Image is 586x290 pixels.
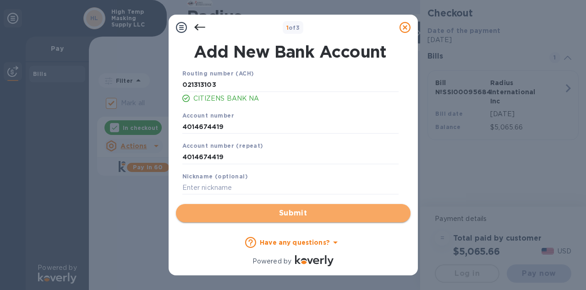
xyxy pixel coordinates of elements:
h1: Add New Bank Account [177,42,404,61]
input: Enter account number [182,120,399,134]
img: Logo [295,255,334,266]
p: Powered by [252,257,291,266]
span: Submit [183,208,403,219]
input: Enter routing number [182,78,399,92]
b: Account number (repeat) [182,142,263,149]
input: Enter account number [182,150,399,164]
b: of 3 [286,24,300,31]
b: Account number [182,112,235,119]
input: Enter nickname [182,181,399,195]
p: CITIZENS BANK NA [193,94,399,103]
b: Nickname (optional) [182,173,248,180]
b: Have any questions? [260,239,330,246]
span: 1 [286,24,289,31]
button: Submit [176,204,411,222]
b: Routing number (ACH) [182,70,254,77]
